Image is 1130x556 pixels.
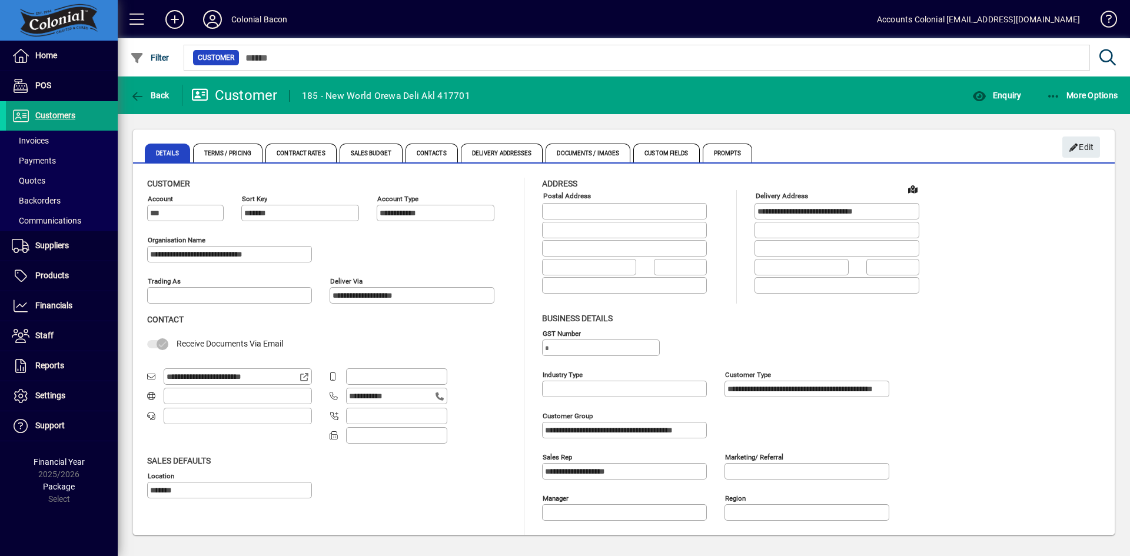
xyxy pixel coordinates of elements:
button: Back [127,85,172,106]
span: Contacts [406,144,458,162]
span: Home [35,51,57,60]
span: Staff [35,331,54,340]
span: Contact [147,315,184,324]
span: Quotes [12,176,45,185]
mat-label: Customer group [543,411,593,420]
mat-label: Region [725,494,746,502]
span: Suppliers [35,241,69,250]
mat-label: Industry type [543,370,583,378]
div: Customer [191,86,278,105]
span: Financials [35,301,72,310]
mat-label: Sort key [242,195,267,203]
a: Staff [6,321,118,351]
span: Support [35,421,65,430]
button: Profile [194,9,231,30]
mat-label: Organisation name [148,236,205,244]
span: Business details [542,314,613,323]
a: Knowledge Base [1092,2,1115,41]
span: Back [130,91,169,100]
span: POS [35,81,51,90]
span: Communications [12,216,81,225]
span: Edit [1069,138,1094,157]
mat-label: Sales rep [543,452,572,461]
span: More Options [1046,91,1118,100]
span: Backorders [12,196,61,205]
mat-label: Manager [543,494,569,502]
span: Details [145,144,190,162]
span: Invoices [12,136,49,145]
mat-label: Customer type [725,370,771,378]
span: Reports [35,361,64,370]
a: Settings [6,381,118,411]
span: Documents / Images [546,144,630,162]
span: Address [542,179,577,188]
a: Home [6,41,118,71]
mat-label: Deliver via [330,277,363,285]
a: Reports [6,351,118,381]
button: Edit [1062,136,1100,158]
a: Communications [6,211,118,231]
span: Customer [147,179,190,188]
a: Financials [6,291,118,321]
span: Settings [35,391,65,400]
button: Add [156,9,194,30]
a: Support [6,411,118,441]
span: Prompts [703,144,753,162]
button: More Options [1043,85,1121,106]
a: View on map [903,179,922,198]
span: Package [43,482,75,491]
mat-label: Account Type [377,195,418,203]
a: POS [6,71,118,101]
span: Financial Year [34,457,85,467]
span: Custom Fields [633,144,699,162]
a: Quotes [6,171,118,191]
span: Customers [35,111,75,120]
mat-label: Marketing/ Referral [725,452,783,461]
a: Invoices [6,131,118,151]
div: Accounts Colonial [EMAIL_ADDRESS][DOMAIN_NAME] [877,10,1080,29]
span: Contract Rates [265,144,336,162]
a: Suppliers [6,231,118,261]
span: Products [35,271,69,280]
a: Products [6,261,118,291]
button: Enquiry [969,85,1024,106]
mat-label: Trading as [148,277,181,285]
a: Backorders [6,191,118,211]
a: Payments [6,151,118,171]
div: 185 - New World Orewa Deli Akl 417701 [302,86,470,105]
mat-label: Account [148,195,173,203]
span: Sales Budget [340,144,403,162]
span: Sales defaults [147,456,211,465]
span: Filter [130,53,169,62]
app-page-header-button: Back [118,85,182,106]
mat-label: GST Number [543,329,581,337]
span: Receive Documents Via Email [177,339,283,348]
button: Filter [127,47,172,68]
div: Colonial Bacon [231,10,287,29]
span: Customer [198,52,234,64]
span: Terms / Pricing [193,144,263,162]
span: Delivery Addresses [461,144,543,162]
mat-label: Location [148,471,174,480]
span: Payments [12,156,56,165]
span: Enquiry [972,91,1021,100]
